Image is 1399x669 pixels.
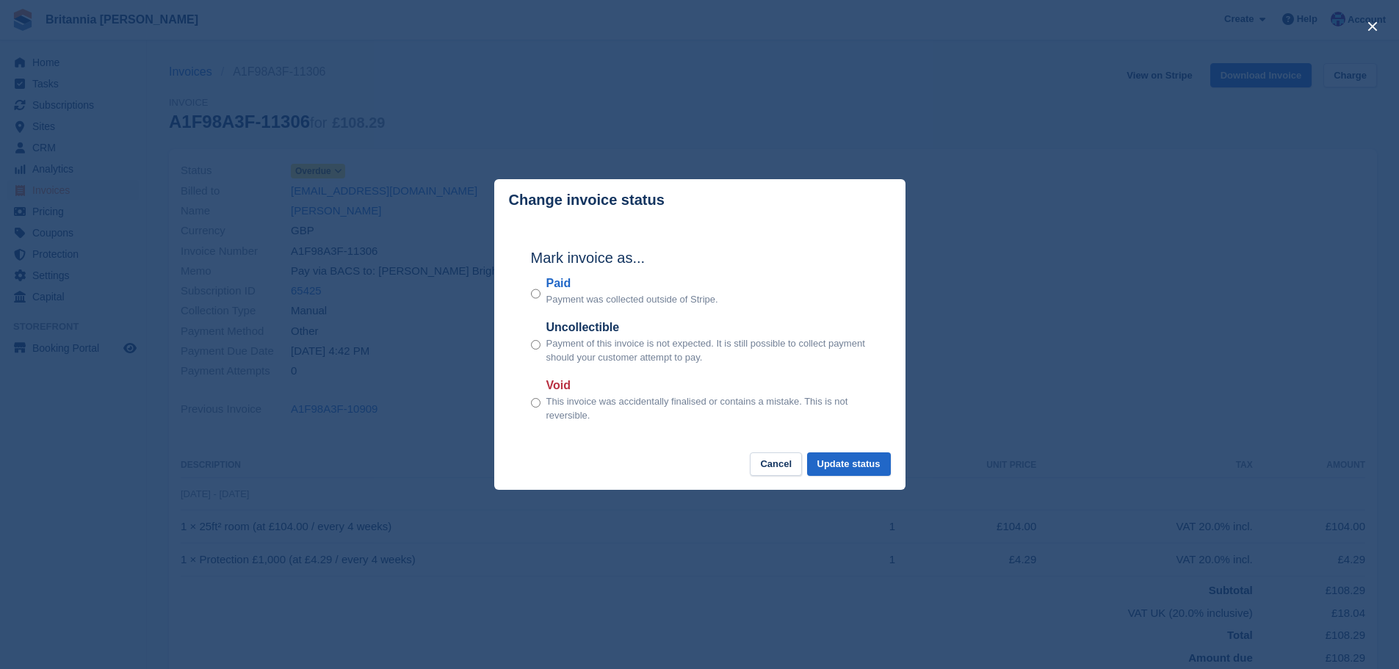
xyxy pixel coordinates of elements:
p: This invoice was accidentally finalised or contains a mistake. This is not reversible. [546,394,869,423]
button: Cancel [750,452,802,477]
button: Update status [807,452,891,477]
p: Payment was collected outside of Stripe. [546,292,718,307]
h2: Mark invoice as... [531,247,869,269]
label: Paid [546,275,718,292]
p: Change invoice status [509,192,665,209]
label: Uncollectible [546,319,869,336]
p: Payment of this invoice is not expected. It is still possible to collect payment should your cust... [546,336,869,365]
button: close [1361,15,1384,38]
label: Void [546,377,869,394]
